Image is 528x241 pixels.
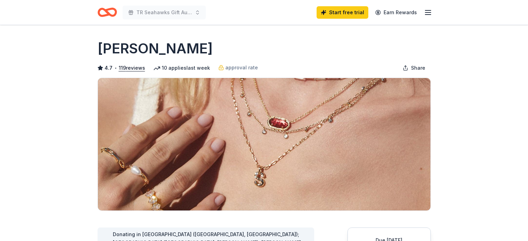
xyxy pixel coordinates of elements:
[119,64,145,72] button: 119reviews
[98,39,213,58] h1: [PERSON_NAME]
[411,64,425,72] span: Share
[317,6,368,19] a: Start free trial
[123,6,206,19] button: TR Seahawks Gift Auction
[397,61,431,75] button: Share
[98,4,117,20] a: Home
[114,65,117,71] span: •
[225,63,258,72] span: approval rate
[218,63,258,72] a: approval rate
[104,64,112,72] span: 4.7
[371,6,421,19] a: Earn Rewards
[153,64,210,72] div: 10 applies last week
[98,78,430,210] img: Image for Kendra Scott
[136,8,192,17] span: TR Seahawks Gift Auction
